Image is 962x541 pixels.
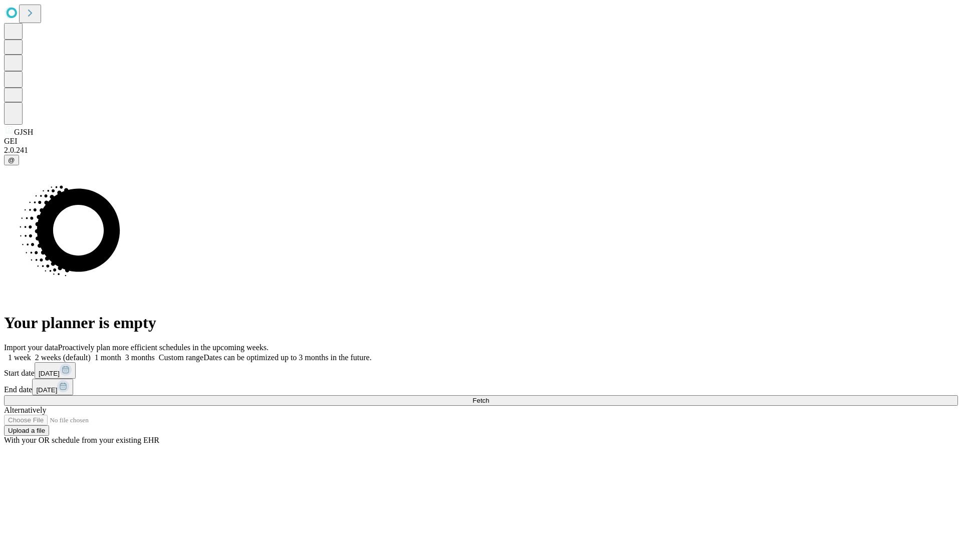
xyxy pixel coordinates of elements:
span: Fetch [472,397,489,404]
span: Alternatively [4,406,46,414]
span: @ [8,156,15,164]
span: Dates can be optimized up to 3 months in the future. [203,353,371,362]
span: Proactively plan more efficient schedules in the upcoming weeks. [58,343,269,352]
button: Fetch [4,395,958,406]
div: 2.0.241 [4,146,958,155]
span: 2 weeks (default) [35,353,91,362]
button: @ [4,155,19,165]
button: [DATE] [32,379,73,395]
span: 1 month [95,353,121,362]
span: 1 week [8,353,31,362]
span: With your OR schedule from your existing EHR [4,436,159,444]
div: GEI [4,137,958,146]
div: Start date [4,362,958,379]
button: [DATE] [35,362,76,379]
span: [DATE] [36,386,57,394]
span: Import your data [4,343,58,352]
button: Upload a file [4,425,49,436]
span: Custom range [159,353,203,362]
span: 3 months [125,353,155,362]
h1: Your planner is empty [4,314,958,332]
span: [DATE] [39,370,60,377]
div: End date [4,379,958,395]
span: GJSH [14,128,33,136]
